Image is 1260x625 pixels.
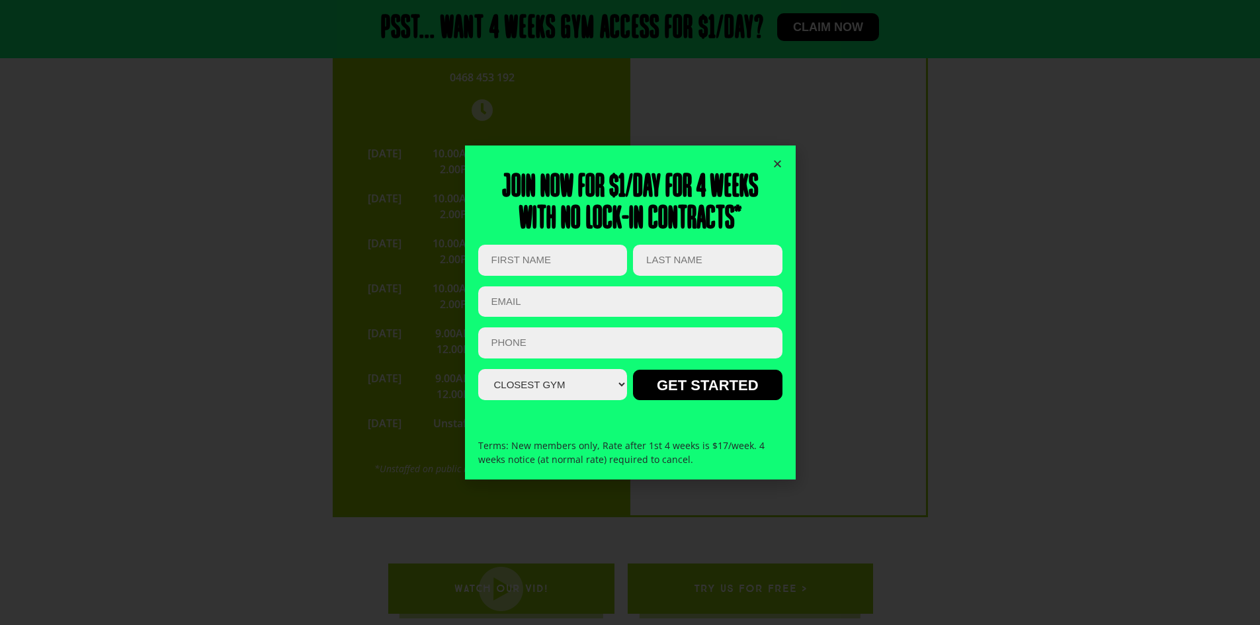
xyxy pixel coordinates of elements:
div: Terms: New members only, Rate after 1st 4 weeks is $17/week. 4 weeks notice (at normal rate) requ... [478,425,782,479]
input: LAST NAME [633,245,782,276]
input: GET STARTED [633,370,782,400]
input: FIRST NAME [478,245,627,276]
input: PHONE [478,327,782,358]
input: Email [478,286,782,317]
a: Close [773,159,782,169]
h2: Join now for $1/day for 4 weeks With no lock-in contracts* [478,172,782,235]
